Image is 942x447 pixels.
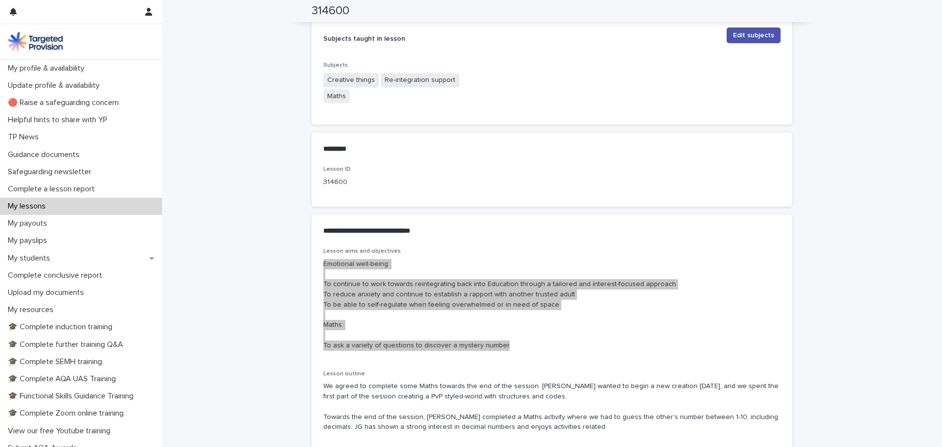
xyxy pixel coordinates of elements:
[323,381,781,432] p: We agreed to complete some Maths towards the end of the session. [PERSON_NAME] wanted to begin a ...
[323,166,351,172] span: Lesson ID
[4,219,55,228] p: My payouts
[323,371,365,377] span: Lesson outline
[4,426,118,436] p: View our free Youtube training
[727,27,781,43] button: Edit subjects
[4,115,115,125] p: Helpful hints to share with YP
[4,150,87,159] p: Guidance documents
[4,340,131,349] p: 🎓 Complete further training Q&A
[312,4,349,18] h2: 314600
[4,254,58,263] p: My students
[323,259,781,351] p: Emotional well-being: To continue to work towards reintegrating back into Education through a tai...
[733,30,774,40] span: Edit subjects
[4,392,141,401] p: 🎓 Functional Skills Guidance Training
[4,132,47,142] p: TP News
[8,32,63,52] img: M5nRWzHhSzIhMunXDL62
[323,35,405,42] strong: Subjects taught in lesson
[4,288,92,297] p: Upload my documents
[4,81,107,90] p: Update profile & availability
[381,73,459,87] span: Re-integration support
[4,374,124,384] p: 🎓 Complete AQA UAS Training
[323,177,468,187] p: 314600
[4,64,92,73] p: My profile & availability
[4,98,127,107] p: 🔴 Raise a safeguarding concern
[4,271,110,280] p: Complete conclusive report
[4,409,131,418] p: 🎓 Complete Zoom online training
[4,202,53,211] p: My lessons
[323,73,379,87] span: Creative things
[4,322,120,332] p: 🎓 Complete induction training
[4,305,61,315] p: My resources
[4,357,110,367] p: 🎓 Complete SEMH training
[4,236,55,245] p: My payslips
[4,184,103,194] p: Complete a lesson report
[323,62,348,68] span: Subjects
[4,167,99,177] p: Safeguarding newsletter
[323,89,350,104] span: Maths
[323,248,401,254] span: Lesson aims and objectives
